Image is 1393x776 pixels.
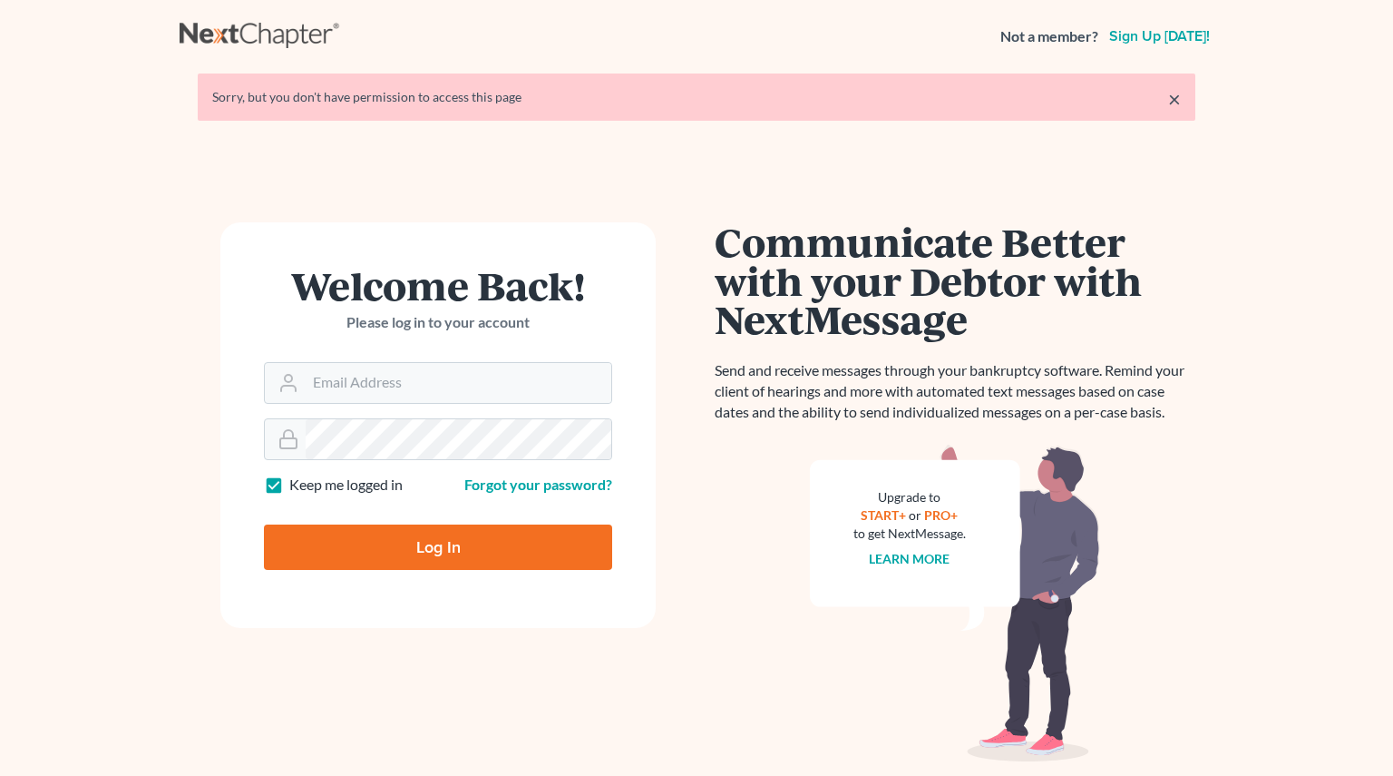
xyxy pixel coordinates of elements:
[264,312,612,333] p: Please log in to your account
[853,525,966,543] div: to get NextMessage.
[853,488,966,506] div: Upgrade to
[1106,29,1213,44] a: Sign up [DATE]!
[715,360,1195,423] p: Send and receive messages through your bankruptcy software. Remind your client of hearings and mo...
[306,363,611,403] input: Email Address
[925,507,959,523] a: PRO+
[910,507,922,523] span: or
[870,551,950,566] a: Learn more
[1000,26,1098,47] strong: Not a member?
[715,222,1195,339] h1: Communicate Better with your Debtor with NextMessage
[212,88,1181,106] div: Sorry, but you don't have permission to access this page
[1168,88,1181,110] a: ×
[264,266,612,305] h1: Welcome Back!
[289,475,403,496] label: Keep me logged in
[464,476,612,493] a: Forgot your password?
[862,507,907,523] a: START+
[264,525,612,570] input: Log In
[810,445,1100,762] img: nextmessage_bg-59042aed3d76b12b5cd301f8e5b87938c9018125f34e5fa2b7a6b67550977c72.svg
